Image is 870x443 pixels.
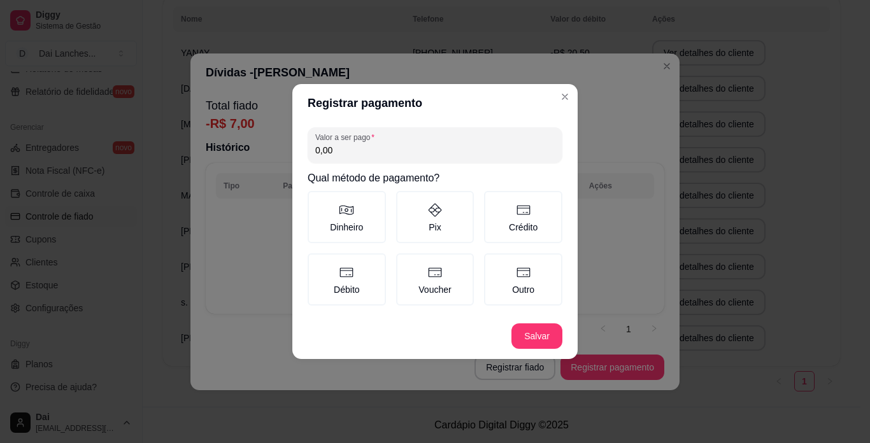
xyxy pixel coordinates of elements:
[315,144,555,157] input: Valor a ser pago
[292,84,578,122] header: Registrar pagamento
[308,253,386,306] label: Débito
[555,87,575,107] button: Close
[484,191,562,243] label: Crédito
[308,171,562,186] h2: Qual método de pagamento?
[396,253,474,306] label: Voucher
[396,191,474,243] label: Pix
[511,323,562,349] button: Salvar
[484,253,562,306] label: Outro
[315,132,379,143] label: Valor a ser pago
[308,191,386,243] label: Dinheiro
